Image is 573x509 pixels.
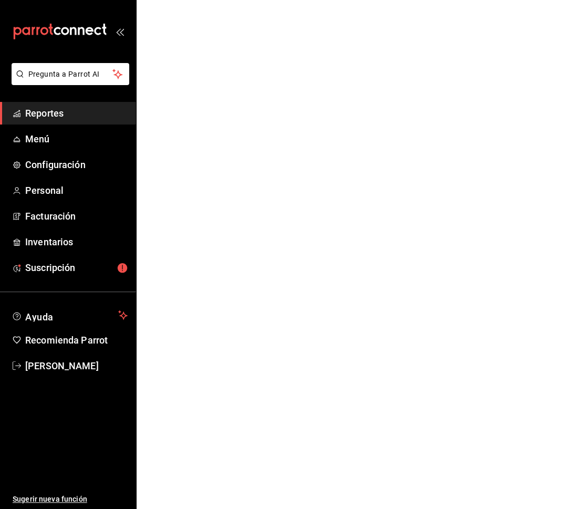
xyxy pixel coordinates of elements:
span: Sugerir nueva función [13,494,128,505]
span: Ayuda [25,309,114,321]
span: [PERSON_NAME] [25,359,128,373]
span: Configuración [25,158,128,172]
span: Facturación [25,209,128,223]
button: Pregunta a Parrot AI [12,63,129,85]
button: open_drawer_menu [116,27,124,36]
span: Pregunta a Parrot AI [28,69,113,80]
span: Recomienda Parrot [25,333,128,347]
span: Personal [25,183,128,198]
span: Reportes [25,106,128,120]
span: Inventarios [25,235,128,249]
span: Suscripción [25,261,128,275]
a: Pregunta a Parrot AI [7,76,129,87]
span: Menú [25,132,128,146]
